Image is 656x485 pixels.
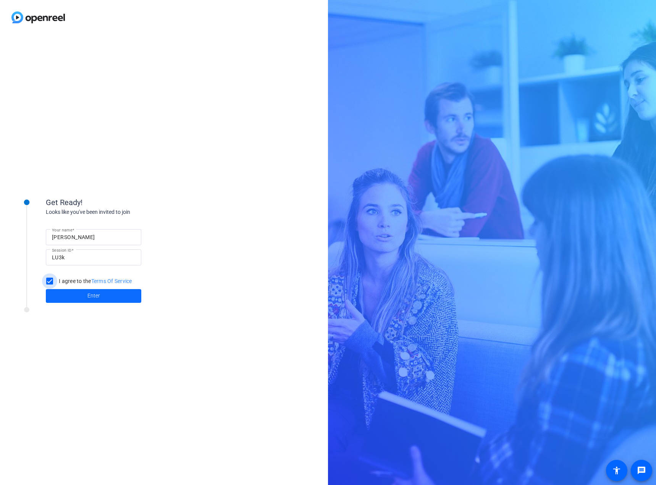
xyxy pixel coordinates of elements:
[91,278,132,284] a: Terms Of Service
[57,277,132,285] label: I agree to the
[87,292,100,300] span: Enter
[52,228,72,232] mat-label: Your name
[612,466,621,475] mat-icon: accessibility
[46,289,141,303] button: Enter
[637,466,646,475] mat-icon: message
[46,208,199,216] div: Looks like you've been invited to join
[52,248,71,252] mat-label: Session ID
[46,197,199,208] div: Get Ready!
